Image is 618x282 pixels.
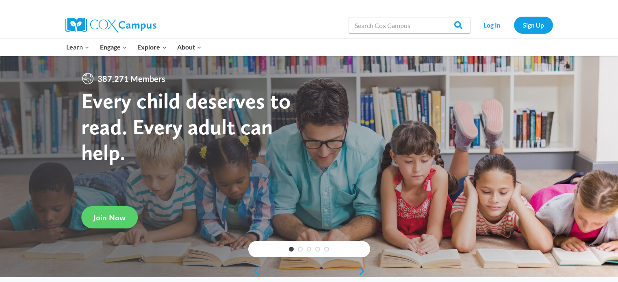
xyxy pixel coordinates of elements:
a: 4 [315,247,320,252]
a: 1 [289,247,294,252]
a: previous [248,266,260,276]
img: Cox Campus [65,18,156,32]
a: Sign Up [514,17,553,33]
span: Join Now [93,213,126,222]
span: About [177,42,202,52]
strong: Every child deserves to read. Every adult can help. [81,88,291,165]
a: Log In [475,17,510,33]
a: next [358,266,370,276]
a: Join Now [81,206,138,228]
input: Search Cox Campus [349,17,471,33]
a: 3 [307,247,312,252]
span: Explore [137,42,167,52]
a: 2 [298,247,303,252]
nav: Secondary Navigation [475,17,553,33]
nav: Primary Navigation [61,39,207,56]
span: 387,271 Members [94,72,169,85]
span: Learn [66,42,89,52]
a: 5 [324,247,329,252]
span: Engage [100,42,127,52]
div: content slider buttons [248,263,370,279]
